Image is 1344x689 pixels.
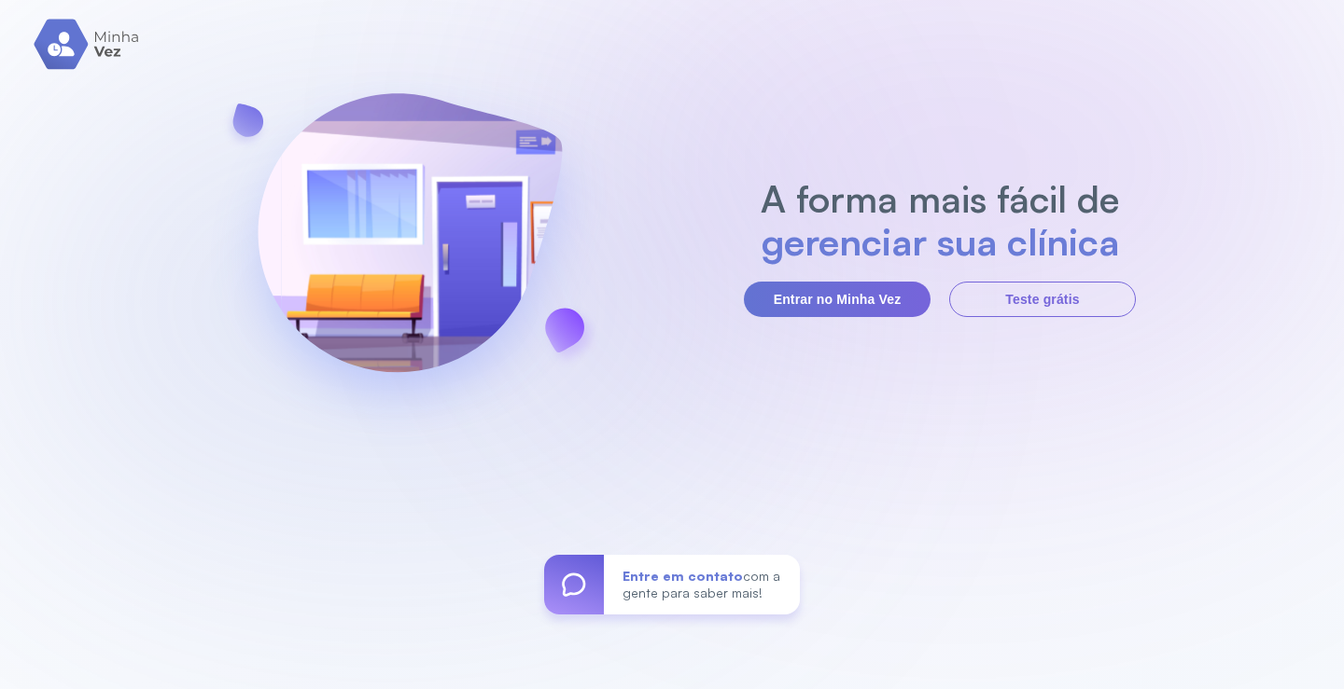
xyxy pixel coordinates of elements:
[604,555,800,614] div: com a gente para saber mais!
[751,220,1129,263] h2: gerenciar sua clínica
[208,44,611,449] img: banner-login.svg
[751,177,1129,220] h2: A forma mais fácil de
[744,282,931,317] button: Entrar no Minha Vez
[34,19,141,70] img: logo.svg
[544,555,800,614] a: Entre em contatocom a gente para saber mais!
[623,568,743,584] span: Entre em contato
[949,282,1136,317] button: Teste grátis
